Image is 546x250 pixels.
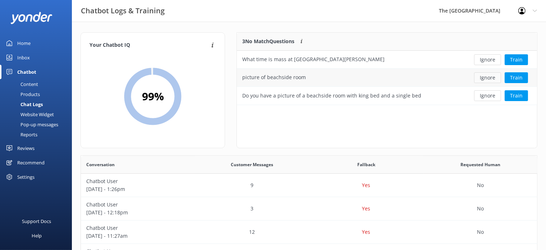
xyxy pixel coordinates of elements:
[242,92,421,100] div: Do you have a picture of a beachside room with king bed and a single bed
[4,89,72,99] a: Products
[474,72,501,83] button: Ignore
[4,99,43,109] div: Chat Logs
[4,129,37,140] div: Reports
[4,109,54,119] div: Website Widget
[362,181,370,189] p: Yes
[505,72,528,83] button: Train
[86,224,190,232] p: Chatbot User
[11,12,52,24] img: yonder-white-logo.png
[17,141,35,155] div: Reviews
[362,205,370,213] p: Yes
[4,79,72,89] a: Content
[4,129,72,140] a: Reports
[362,228,370,236] p: Yes
[81,174,537,197] div: row
[17,65,36,79] div: Chatbot
[242,37,294,45] p: 3 No Match Questions
[242,73,306,81] div: picture of beachside room
[249,228,255,236] p: 12
[237,69,537,87] div: row
[86,161,115,168] span: Conversation
[86,232,190,240] p: [DATE] - 11:27am
[86,201,190,209] p: Chatbot User
[17,36,31,50] div: Home
[242,55,385,63] div: What time is mass at [GEOGRAPHIC_DATA][PERSON_NAME]
[505,90,528,101] button: Train
[17,50,30,65] div: Inbox
[86,185,190,193] p: [DATE] - 1:26pm
[477,205,484,213] p: No
[477,228,484,236] p: No
[505,54,528,65] button: Train
[81,197,537,221] div: row
[474,90,501,101] button: Ignore
[237,51,537,69] div: row
[81,221,537,244] div: row
[86,209,190,217] p: [DATE] - 12:18pm
[237,87,537,105] div: row
[460,161,500,168] span: Requested Human
[4,119,72,129] a: Pop-up messages
[4,109,72,119] a: Website Widget
[237,51,537,105] div: grid
[142,88,164,105] h2: 99 %
[4,79,38,89] div: Content
[251,181,253,189] p: 9
[86,177,190,185] p: Chatbot User
[477,181,484,189] p: No
[90,41,209,49] h4: Your Chatbot IQ
[251,205,253,213] p: 3
[4,99,72,109] a: Chat Logs
[17,170,35,184] div: Settings
[474,54,501,65] button: Ignore
[4,119,58,129] div: Pop-up messages
[231,161,273,168] span: Customer Messages
[22,214,51,228] div: Support Docs
[4,89,40,99] div: Products
[357,161,375,168] span: Fallback
[17,155,45,170] div: Recommend
[81,5,165,17] h3: Chatbot Logs & Training
[32,228,42,243] div: Help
